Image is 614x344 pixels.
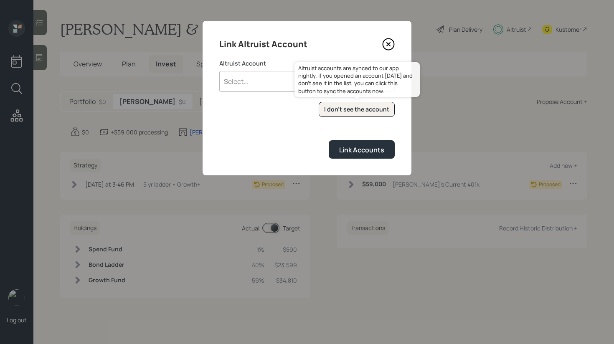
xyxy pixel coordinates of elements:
[324,105,389,114] div: I don't see the account
[329,140,395,158] button: Link Accounts
[219,59,395,68] label: Altruist Account
[224,77,249,86] div: Select...
[339,145,384,154] div: Link Accounts
[219,38,307,51] h4: Link Altruist Account
[319,102,395,117] button: I don't see the account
